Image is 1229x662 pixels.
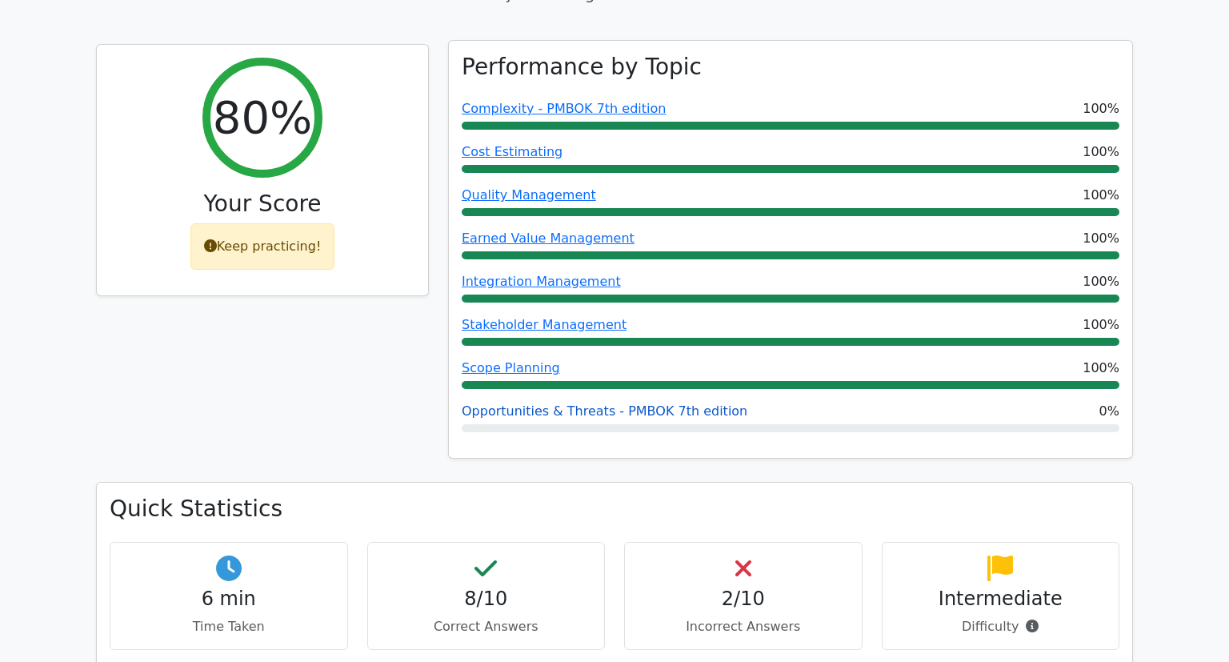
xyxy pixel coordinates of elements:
h3: Your Score [110,191,415,218]
span: 100% [1083,229,1119,248]
span: 100% [1083,359,1119,378]
h4: Intermediate [895,588,1107,611]
div: Keep practicing! [190,223,335,270]
span: 0% [1099,402,1119,421]
a: Quality Management [462,187,596,203]
span: 100% [1083,99,1119,118]
a: Stakeholder Management [462,317,627,332]
span: 100% [1083,315,1119,335]
h4: 6 min [123,588,334,611]
a: Earned Value Management [462,231,635,246]
p: Time Taken [123,617,334,636]
a: Opportunities & Threats - PMBOK 7th edition [462,403,747,419]
h4: 8/10 [381,588,592,611]
a: Scope Planning [462,360,560,375]
a: Cost Estimating [462,144,562,159]
p: Difficulty [895,617,1107,636]
a: Integration Management [462,274,621,289]
h3: Performance by Topic [462,54,702,81]
h4: 2/10 [638,588,849,611]
p: Incorrect Answers [638,617,849,636]
h2: 80% [213,90,312,144]
a: Complexity - PMBOK 7th edition [462,101,666,116]
span: 100% [1083,186,1119,205]
span: 100% [1083,142,1119,162]
p: Correct Answers [381,617,592,636]
h3: Quick Statistics [110,495,1119,523]
span: 100% [1083,272,1119,291]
